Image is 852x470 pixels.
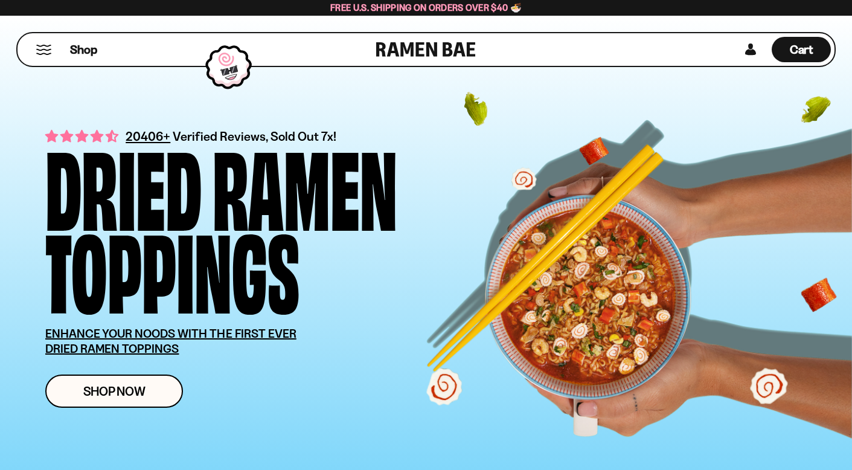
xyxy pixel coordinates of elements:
span: Cart [790,42,813,57]
span: Shop Now [83,385,146,398]
span: Free U.S. Shipping on Orders over $40 🍜 [330,2,522,13]
div: Dried [45,143,202,225]
button: Mobile Menu Trigger [36,45,52,55]
a: Shop Now [45,375,183,408]
div: Cart [772,33,831,66]
a: Shop [70,37,97,62]
u: ENHANCE YOUR NOODS WITH THE FIRST EVER DRIED RAMEN TOPPINGS [45,326,296,356]
div: Toppings [45,225,299,308]
div: Ramen [213,143,397,225]
span: Shop [70,42,97,58]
